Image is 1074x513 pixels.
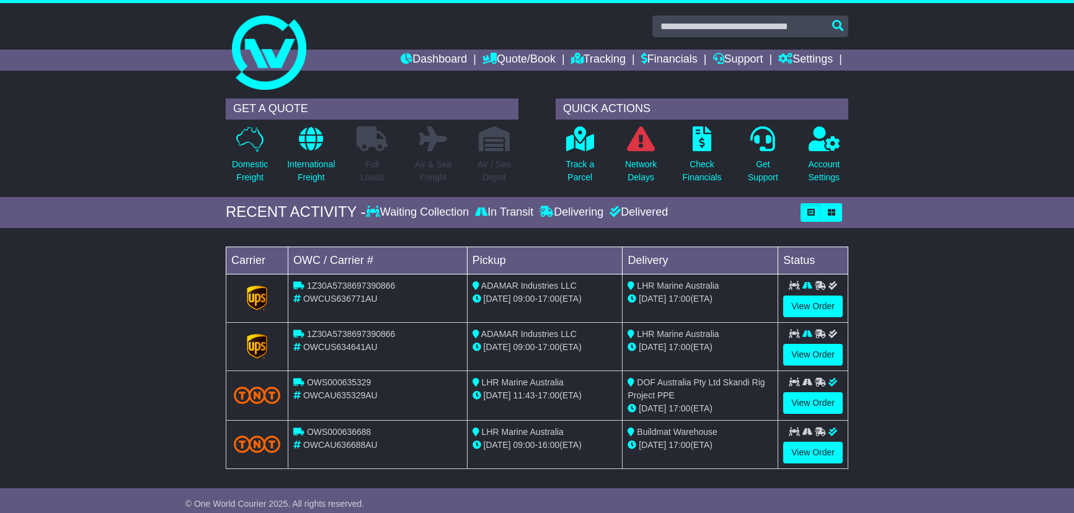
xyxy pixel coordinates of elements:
[783,296,843,317] a: View Order
[683,158,722,184] p: Check Financials
[303,342,378,352] span: OWCUS634641AU
[247,286,268,310] img: GetCarrierServiceLogo
[247,334,268,359] img: GetCarrierServiceLogo
[637,427,717,437] span: Buildmat Warehouse
[484,294,511,304] span: [DATE]
[513,342,535,352] span: 09:00
[231,126,268,191] a: DomesticFreight
[307,281,395,291] span: 1Z30A5738697390866
[637,281,719,291] span: LHR Marine Australia
[513,294,535,304] span: 09:00
[286,126,335,191] a: InternationalFreight
[538,440,559,450] span: 16:00
[288,247,468,274] td: OWC / Carrier #
[571,50,626,71] a: Tracking
[287,158,335,184] p: International Freight
[628,402,773,415] div: (ETA)
[639,342,666,352] span: [DATE]
[668,403,690,413] span: 17:00
[473,389,618,402] div: - (ETA)
[482,427,564,437] span: LHR Marine Australia
[625,158,657,184] p: Network Delays
[226,494,848,512] div: FROM OUR SUPPORT
[467,247,623,274] td: Pickup
[783,392,843,414] a: View Order
[538,390,559,400] span: 17:00
[226,99,518,120] div: GET A QUOTE
[641,50,698,71] a: Financials
[415,158,451,184] p: Air & Sea Freight
[472,206,536,219] div: In Transit
[778,247,848,274] td: Status
[623,247,778,274] td: Delivery
[401,50,467,71] a: Dashboard
[481,329,577,339] span: ADAMAR Industries LLC
[809,158,840,184] p: Account Settings
[234,387,280,403] img: TNT_Domestic.png
[808,126,841,191] a: AccountSettings
[307,427,371,437] span: OWS000636688
[606,206,668,219] div: Delivered
[747,126,779,191] a: GetSupport
[303,390,378,400] span: OWCAU635329AU
[234,436,280,452] img: TNT_Domestic.png
[303,440,378,450] span: OWCAU636688AU
[566,158,594,184] p: Track a Parcel
[668,294,690,304] span: 17:00
[783,344,843,366] a: View Order
[556,99,848,120] div: QUICK ACTIONS
[473,292,618,305] div: - (ETA)
[477,158,511,184] p: Air / Sea Depot
[482,377,564,387] span: LHR Marine Australia
[639,440,666,450] span: [DATE]
[639,294,666,304] span: [DATE]
[624,126,657,191] a: NetworkDelays
[357,158,388,184] p: Full Loads
[484,440,511,450] span: [DATE]
[639,403,666,413] span: [DATE]
[226,247,288,274] td: Carrier
[748,158,778,184] p: Get Support
[538,342,559,352] span: 17:00
[473,341,618,354] div: - (ETA)
[307,329,395,339] span: 1Z30A5738697390866
[513,390,535,400] span: 11:43
[628,292,773,305] div: (ETA)
[682,126,722,191] a: CheckFinancials
[668,440,690,450] span: 17:00
[484,342,511,352] span: [DATE]
[538,294,559,304] span: 17:00
[484,390,511,400] span: [DATE]
[536,206,606,219] div: Delivering
[637,329,719,339] span: LHR Marine Australia
[185,499,365,509] span: © One World Courier 2025. All rights reserved.
[232,158,268,184] p: Domestic Freight
[303,294,378,304] span: OWCUS636771AU
[482,50,556,71] a: Quote/Book
[668,342,690,352] span: 17:00
[778,50,833,71] a: Settings
[226,203,366,221] div: RECENT ACTIVITY -
[628,341,773,354] div: (ETA)
[366,206,472,219] div: Waiting Collection
[473,439,618,452] div: - (ETA)
[481,281,577,291] span: ADAMAR Industries LLC
[628,439,773,452] div: (ETA)
[307,377,371,387] span: OWS000635329
[565,126,595,191] a: Track aParcel
[713,50,763,71] a: Support
[628,377,765,400] span: DOF Australia Pty Ltd Skandi Rig Project PPE
[783,442,843,463] a: View Order
[513,440,535,450] span: 09:00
